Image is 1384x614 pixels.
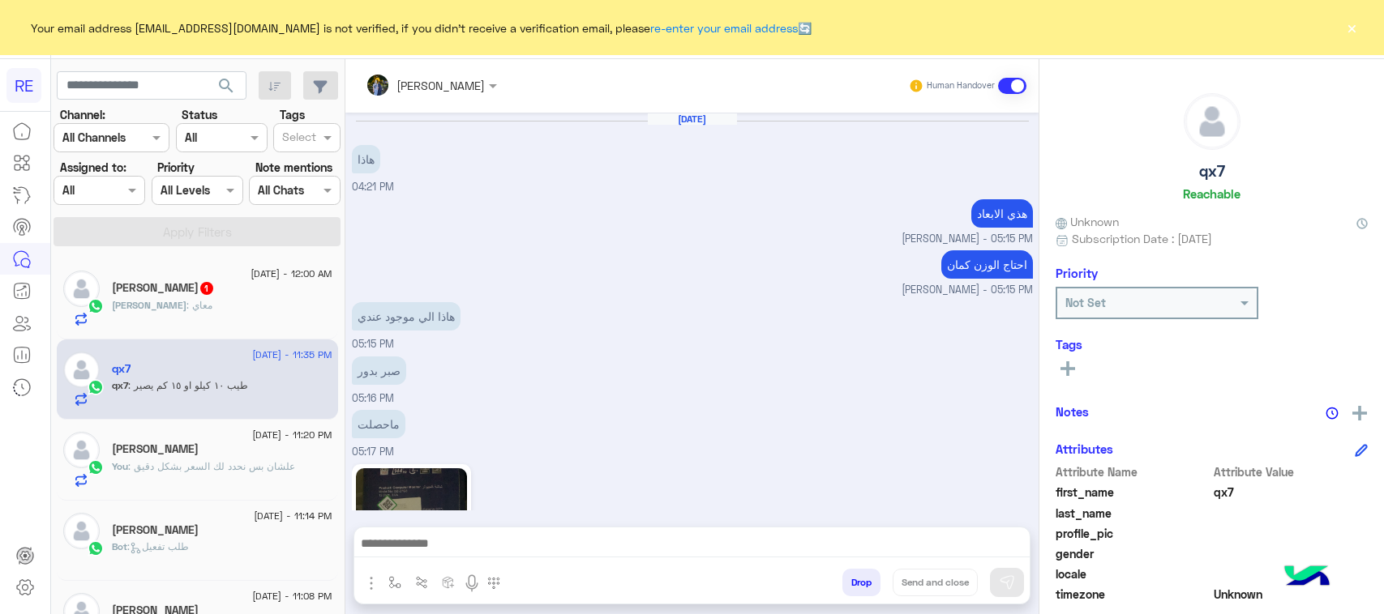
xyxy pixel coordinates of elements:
span: [DATE] - 11:14 PM [254,509,332,523]
img: create order [442,576,455,589]
p: 16/8/2025, 5:17 PM [352,410,405,438]
span: 05:15 PM [352,338,394,350]
span: qx7 [1214,484,1369,501]
span: 1 [200,282,213,295]
h6: [DATE] [648,113,737,125]
img: WhatsApp [88,459,104,475]
label: Assigned to: [60,159,126,176]
span: : طلب تفعيل [127,540,189,552]
button: Apply Filters [54,217,341,246]
label: Tags [280,106,305,123]
span: profile_pic [1056,525,1210,542]
span: Your email address [EMAIL_ADDRESS][DOMAIN_NAME] is not verified, if you didn't receive a verifica... [31,19,812,36]
span: 04:21 PM [352,181,394,193]
img: make a call [487,577,500,590]
img: defaultAdmin.png [63,352,100,388]
img: select flow [388,576,401,589]
span: first_name [1056,484,1210,501]
img: defaultAdmin.png [1185,94,1240,149]
img: WhatsApp [88,379,104,395]
a: re-enter your email address [650,21,798,35]
span: [PERSON_NAME] - 05:15 PM [902,283,1033,298]
button: Trigger scenario [409,569,435,595]
span: You [112,460,128,472]
span: Bot [112,540,127,552]
span: gender [1056,545,1210,562]
button: Send and close [893,569,978,596]
p: 16/8/2025, 4:21 PM [352,145,380,173]
span: 05:17 PM [352,446,394,458]
span: [DATE] - 11:08 PM [252,589,332,603]
h5: Abu Ali [112,442,199,456]
span: معاي [186,299,212,311]
h6: Priority [1056,266,1098,280]
h5: Abdulaziz [112,281,215,295]
span: 05:16 PM [352,392,394,404]
h6: Notes [1056,404,1089,419]
p: 16/8/2025, 5:15 PM [352,302,461,330]
img: WhatsApp [88,540,104,556]
span: qx7 [112,379,128,391]
h6: Attributes [1056,441,1113,456]
div: Select [280,128,316,149]
span: search [216,76,236,96]
h5: qx7 [112,362,131,376]
img: WhatsApp [88,298,104,314]
span: [PERSON_NAME] - 05:15 PM [902,232,1033,247]
img: defaultAdmin.png [63,513,100,549]
span: Attribute Value [1214,463,1369,480]
span: Attribute Name [1056,463,1210,480]
span: Unknown [1214,586,1369,603]
h5: qx7 [1199,162,1225,181]
img: defaultAdmin.png [63,271,100,307]
img: add [1352,406,1367,420]
span: locale [1056,565,1210,582]
span: null [1214,565,1369,582]
label: Priority [157,159,195,176]
span: [DATE] - 11:35 PM [252,348,332,362]
img: Trigger scenario [415,576,428,589]
span: Unknown [1056,213,1119,230]
span: last_name [1056,505,1210,522]
span: [DATE] - 11:20 PM [252,428,332,442]
img: send attachment [362,573,381,593]
button: select flow [382,569,409,595]
button: create order [435,569,462,595]
span: طيب ١٠ كيلو او ١٥ كم يصير [128,379,248,391]
img: send message [999,574,1015,591]
p: 16/8/2025, 5:16 PM [352,356,406,385]
label: Note mentions [255,159,332,176]
button: Drop [842,569,881,596]
span: [PERSON_NAME] [112,299,186,311]
div: RE [6,68,41,103]
img: send voice note [462,573,482,593]
img: hulul-logo.png [1279,549,1335,606]
span: timezone [1056,586,1210,603]
h5: حامد زيدان [112,523,199,537]
small: Human Handover [927,79,995,92]
span: Subscription Date : [DATE] [1072,230,1212,247]
span: علشان بس نحدد لك السعر بشكل دقيق [128,460,295,472]
h6: Tags [1056,337,1368,352]
img: defaultAdmin.png [63,432,100,468]
button: search [207,71,246,106]
span: [DATE] - 12:00 AM [251,266,332,281]
img: notes [1326,407,1339,420]
label: Channel: [60,106,105,123]
button: × [1343,19,1360,36]
span: null [1214,545,1369,562]
h6: Reachable [1183,186,1240,201]
p: 16/8/2025, 5:15 PM [971,199,1033,228]
p: 16/8/2025, 5:15 PM [941,250,1033,279]
label: Status [182,106,217,123]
